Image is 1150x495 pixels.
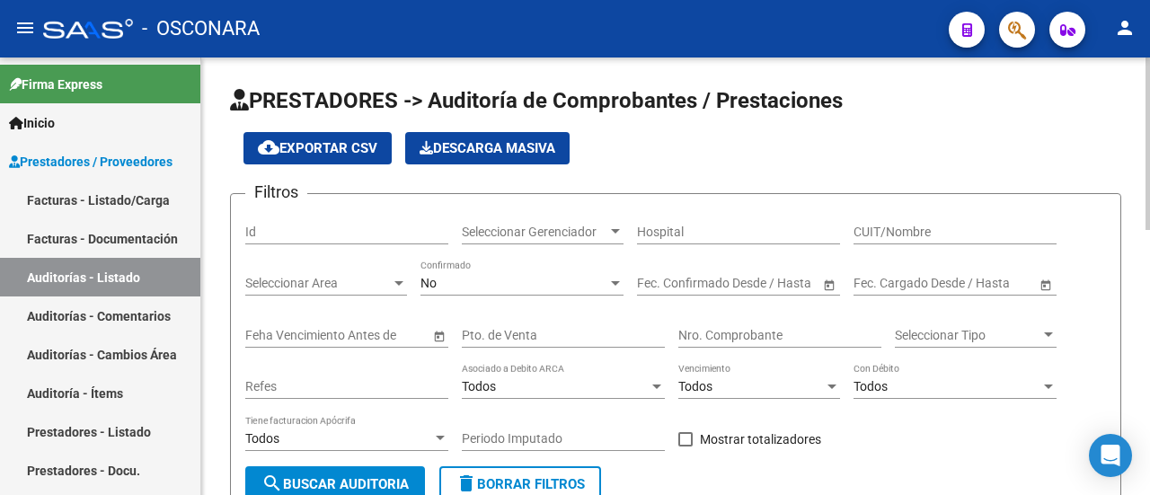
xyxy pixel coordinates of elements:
[934,276,1022,291] input: Fecha fin
[1114,17,1136,39] mat-icon: person
[1089,434,1132,477] div: Open Intercom Messenger
[245,276,391,291] span: Seleccionar Area
[854,379,888,393] span: Todos
[1036,275,1055,294] button: Open calendar
[9,113,55,133] span: Inicio
[405,132,570,164] app-download-masive: Descarga masiva de comprobantes (adjuntos)
[9,152,172,172] span: Prestadores / Proveedores
[230,88,843,113] span: PRESTADORES -> Auditoría de Comprobantes / Prestaciones
[245,180,307,205] h3: Filtros
[245,431,279,446] span: Todos
[261,476,409,492] span: Buscar Auditoria
[456,476,585,492] span: Borrar Filtros
[895,328,1040,343] span: Seleccionar Tipo
[261,473,283,494] mat-icon: search
[456,473,477,494] mat-icon: delete
[678,379,712,393] span: Todos
[142,9,260,49] span: - OSCONARA
[405,132,570,164] button: Descarga Masiva
[462,225,607,240] span: Seleccionar Gerenciador
[14,17,36,39] mat-icon: menu
[462,379,496,393] span: Todos
[718,276,806,291] input: Fecha fin
[819,275,838,294] button: Open calendar
[700,429,821,450] span: Mostrar totalizadores
[429,326,448,345] button: Open calendar
[9,75,102,94] span: Firma Express
[258,140,377,156] span: Exportar CSV
[258,137,279,158] mat-icon: cloud_download
[420,276,437,290] span: No
[854,276,919,291] input: Fecha inicio
[420,140,555,156] span: Descarga Masiva
[243,132,392,164] button: Exportar CSV
[637,276,703,291] input: Fecha inicio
